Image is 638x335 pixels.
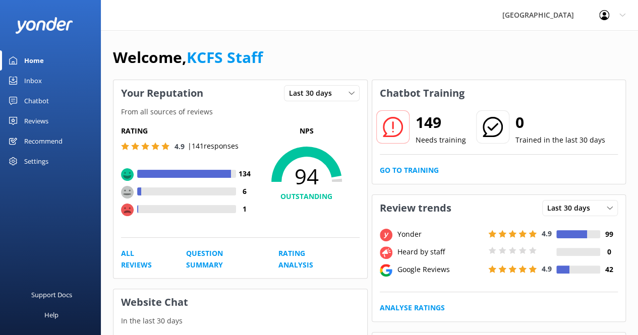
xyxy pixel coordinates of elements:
a: Question Summary [186,248,256,271]
div: Google Reviews [395,264,486,275]
h3: Website Chat [113,289,367,315]
div: Settings [24,151,48,171]
div: Chatbot [24,91,49,111]
h4: 134 [236,168,254,179]
p: In the last 30 days [113,315,367,326]
span: 4.9 [542,264,552,274]
a: All Reviews [121,248,163,271]
p: Trained in the last 30 days [515,135,605,146]
div: Help [44,305,59,325]
span: Last 30 days [289,88,338,99]
div: Heard by staff [395,246,486,257]
a: KCFS Staff [187,47,263,68]
h4: 6 [236,186,254,197]
div: Home [24,50,44,71]
p: | 141 responses [188,141,239,152]
p: From all sources of reviews [113,106,367,117]
h3: Review trends [372,195,459,221]
a: Analyse Ratings [380,302,445,313]
h5: Rating [121,125,254,137]
h4: 1 [236,204,254,215]
div: Support Docs [31,285,72,305]
span: Last 30 days [547,203,596,214]
a: Rating Analysis [278,248,337,271]
h4: 42 [600,264,618,275]
span: 4.9 [175,142,185,151]
h4: OUTSTANDING [254,191,360,202]
h4: 0 [600,246,618,257]
h4: 99 [600,229,618,240]
h3: Chatbot Training [372,80,472,106]
div: Inbox [24,71,42,91]
h1: Welcome, [113,45,263,70]
h2: 0 [515,110,605,135]
p: Needs training [416,135,466,146]
div: Yonder [395,229,486,240]
a: Go to Training [380,165,439,176]
div: Recommend [24,131,63,151]
span: 94 [254,164,360,189]
h2: 149 [416,110,466,135]
span: 4.9 [542,229,552,238]
img: yonder-white-logo.png [15,17,73,34]
h3: Your Reputation [113,80,211,106]
p: NPS [254,125,360,137]
div: Reviews [24,111,48,131]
